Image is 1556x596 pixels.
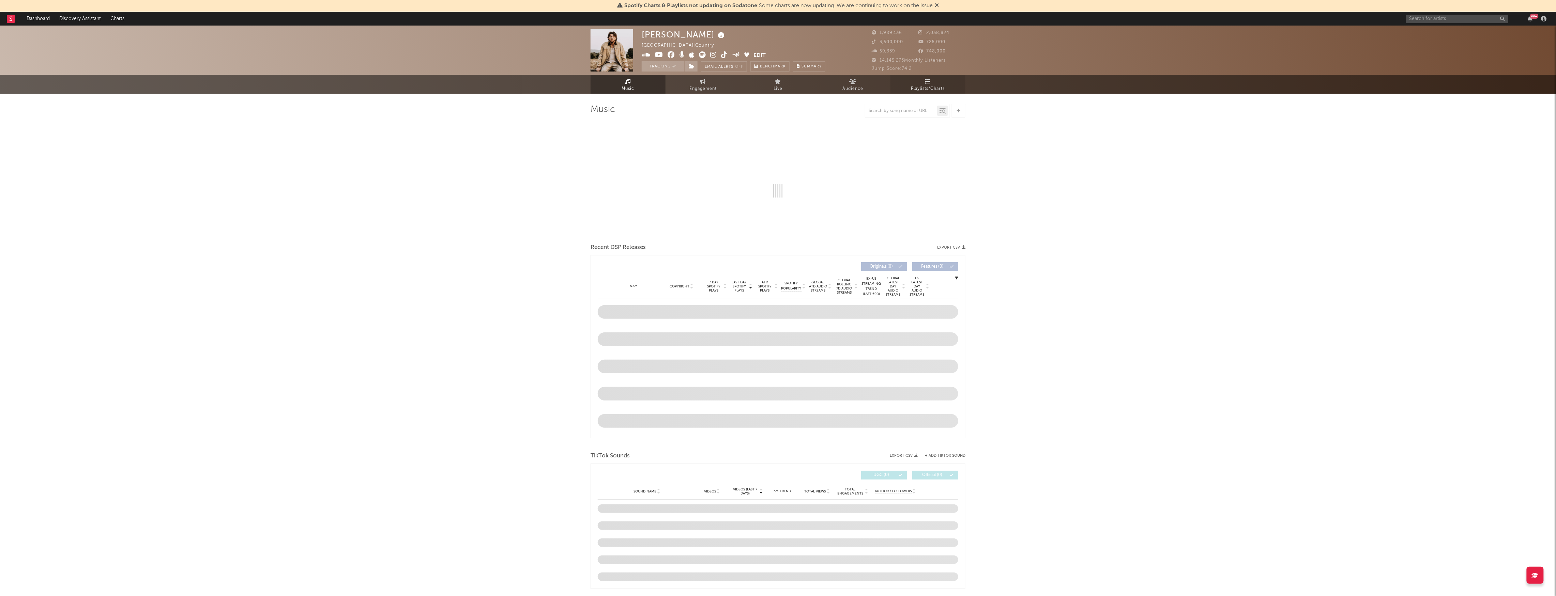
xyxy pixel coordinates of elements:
button: Export CSV [890,454,918,458]
span: Music [622,85,635,93]
span: 7 Day Spotify Plays [705,280,723,293]
span: Playlists/Charts [911,85,945,93]
a: Audience [815,75,890,94]
span: ATD Spotify Plays [756,280,774,293]
a: Music [591,75,666,94]
span: 1,989,136 [872,31,902,35]
span: : Some charts are now updating. We are continuing to work on the issue [624,3,933,9]
span: Summary [802,65,822,68]
div: [GEOGRAPHIC_DATA] | Country [642,42,722,50]
span: Jump Score: 74.2 [872,66,912,71]
input: Search for artists [1406,15,1508,23]
a: Charts [106,12,129,26]
span: Spotify Charts & Playlists not updating on Sodatone [624,3,757,9]
button: Features(0) [912,262,958,271]
span: Originals ( 0 ) [866,265,897,269]
span: Engagement [689,85,717,93]
span: Spotify Popularity [781,281,802,291]
a: Live [741,75,815,94]
span: 59,339 [872,49,895,53]
span: Total Engagements [837,487,864,496]
span: Videos (last 7 days) [731,487,759,496]
span: 3,500,000 [872,40,903,44]
button: UGC(0) [861,471,907,480]
button: Email AlertsOff [701,61,747,72]
button: 99+ [1528,16,1533,21]
a: Playlists/Charts [890,75,965,94]
button: Tracking [642,61,684,72]
span: 14,145,273 Monthly Listeners [872,58,946,63]
button: Official(0) [912,471,958,480]
span: Audience [843,85,864,93]
div: Name [611,284,659,289]
div: [PERSON_NAME] [642,29,726,40]
button: + Add TikTok Sound [925,454,965,458]
span: Last Day Spotify Plays [730,280,748,293]
div: Ex-US Streaming Trend (Last 60D) [861,276,882,297]
em: Off [735,65,743,69]
span: Official ( 0 ) [917,473,948,477]
span: 748,000 [919,49,946,53]
span: Features ( 0 ) [917,265,948,269]
span: Recent DSP Releases [591,244,646,252]
button: + Add TikTok Sound [918,454,965,458]
span: TikTok Sounds [591,452,630,460]
span: Benchmark [760,63,786,71]
span: Global Latest Day Audio Streams [885,276,901,297]
span: 726,000 [919,40,946,44]
button: Edit [754,51,766,60]
span: 2,038,824 [919,31,950,35]
span: Global Rolling 7D Audio Streams [835,278,854,295]
span: Global ATD Audio Streams [809,280,827,293]
span: UGC ( 0 ) [866,473,897,477]
span: Author / Followers [875,489,912,493]
a: Discovery Assistant [55,12,106,26]
a: Benchmark [750,61,790,72]
button: Originals(0) [861,262,907,271]
span: Sound Name [634,489,656,493]
span: Live [774,85,782,93]
button: Export CSV [937,246,965,250]
input: Search by song name or URL [865,108,937,114]
button: Summary [793,61,825,72]
span: Dismiss [935,3,939,9]
a: Dashboard [22,12,55,26]
span: Total Views [805,489,826,493]
div: 6M Trend [766,489,798,494]
span: Videos [704,489,716,493]
span: US Latest Day Audio Streams [909,276,925,297]
span: Copyright [670,284,689,288]
div: 99 + [1530,14,1539,19]
a: Engagement [666,75,741,94]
